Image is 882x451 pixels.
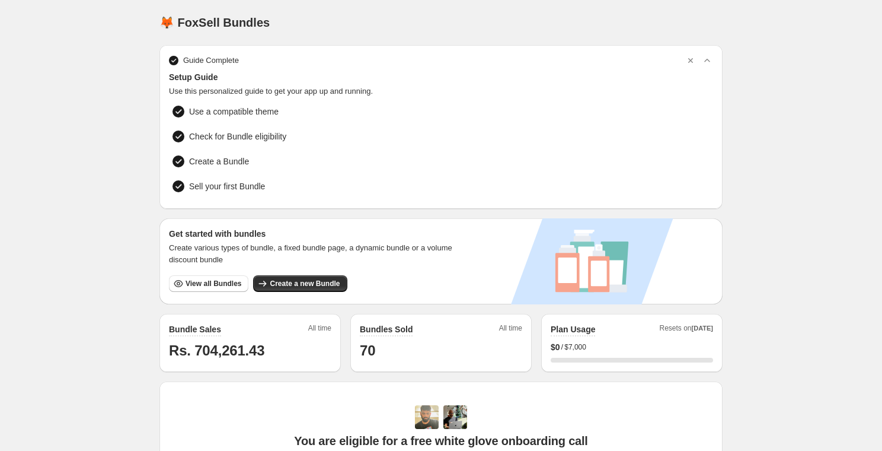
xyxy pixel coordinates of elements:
[253,275,347,292] button: Create a new Bundle
[169,71,713,83] span: Setup Guide
[159,15,270,30] h1: 🦊 FoxSell Bundles
[692,325,713,332] span: [DATE]
[660,323,714,336] span: Resets on
[551,323,595,335] h2: Plan Usage
[270,279,340,288] span: Create a new Bundle
[169,323,221,335] h2: Bundle Sales
[189,155,249,167] span: Create a Bundle
[189,180,265,192] span: Sell your first Bundle
[169,85,713,97] span: Use this personalized guide to get your app up and running.
[189,131,286,142] span: Check for Bundle eligibility
[499,323,522,336] span: All time
[360,341,522,360] h1: 70
[169,341,331,360] h1: Rs. 704,261.43
[360,323,413,335] h2: Bundles Sold
[186,279,241,288] span: View all Bundles
[564,342,586,352] span: $7,000
[551,341,560,353] span: $ 0
[169,228,464,240] h3: Get started with bundles
[169,275,248,292] button: View all Bundles
[294,434,587,448] span: You are eligible for a free white glove onboarding call
[551,341,713,353] div: /
[443,405,467,429] img: Prakhar
[308,323,331,336] span: All time
[189,106,279,117] span: Use a compatible theme
[183,55,239,66] span: Guide Complete
[415,405,439,429] img: Adi
[169,242,464,266] span: Create various types of bundle, a fixed bundle page, a dynamic bundle or a volume discount bundle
